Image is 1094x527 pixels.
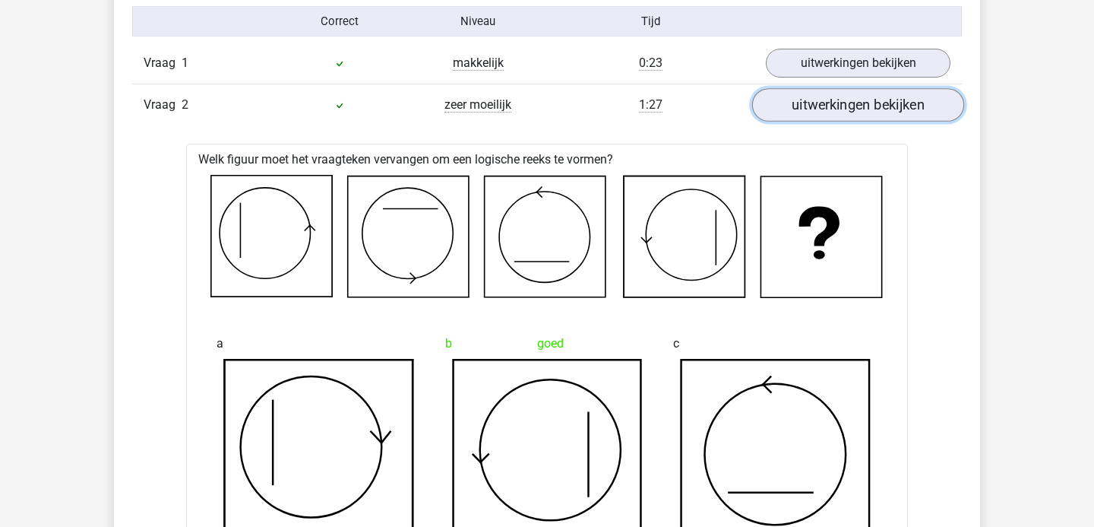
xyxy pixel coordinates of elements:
[639,56,662,71] span: 0:23
[217,329,223,359] span: a
[766,49,950,78] a: uitwerkingen bekijken
[271,13,409,30] div: Correct
[182,97,188,112] span: 2
[445,329,650,359] div: goed
[444,97,511,113] span: zeer moeilijk
[639,97,662,113] span: 1:27
[144,54,182,72] span: Vraag
[547,13,754,30] div: Tijd
[752,88,964,122] a: uitwerkingen bekijken
[453,56,504,71] span: makkelijk
[182,56,188,70] span: 1
[673,329,679,359] span: c
[144,96,182,114] span: Vraag
[445,329,452,359] span: b
[409,13,547,30] div: Niveau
